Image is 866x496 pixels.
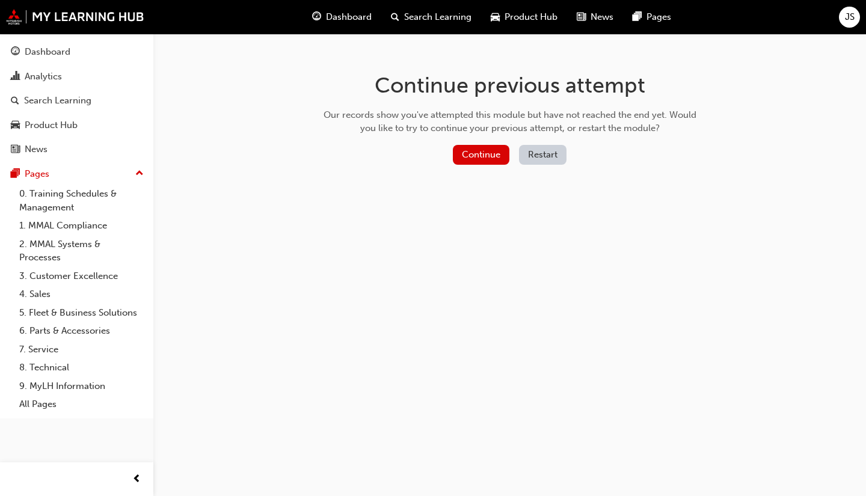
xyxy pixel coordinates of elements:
span: guage-icon [312,10,321,25]
h1: Continue previous attempt [319,72,701,99]
span: guage-icon [11,47,20,58]
a: guage-iconDashboard [302,5,381,29]
button: Pages [5,163,149,185]
button: Restart [519,145,567,165]
a: Dashboard [5,41,149,63]
a: 3. Customer Excellence [14,267,149,286]
a: 9. MyLH Information [14,377,149,396]
a: 6. Parts & Accessories [14,322,149,340]
div: Analytics [25,70,62,84]
span: chart-icon [11,72,20,82]
div: Dashboard [25,45,70,59]
span: prev-icon [132,472,141,487]
a: news-iconNews [567,5,623,29]
button: Continue [453,145,509,165]
span: search-icon [391,10,399,25]
a: News [5,138,149,161]
a: All Pages [14,395,149,414]
span: news-icon [11,144,20,155]
a: Analytics [5,66,149,88]
img: mmal [6,9,144,25]
button: JS [839,7,860,28]
span: Dashboard [326,10,372,24]
div: Our records show you've attempted this module but have not reached the end yet. Would you like to... [319,108,701,135]
span: News [591,10,613,24]
span: Search Learning [404,10,471,24]
a: 4. Sales [14,285,149,304]
a: car-iconProduct Hub [481,5,567,29]
a: 5. Fleet & Business Solutions [14,304,149,322]
a: 1. MMAL Compliance [14,216,149,235]
a: pages-iconPages [623,5,681,29]
a: Product Hub [5,114,149,136]
span: pages-icon [11,169,20,180]
div: News [25,142,48,156]
span: news-icon [577,10,586,25]
a: search-iconSearch Learning [381,5,481,29]
span: car-icon [491,10,500,25]
span: Pages [646,10,671,24]
span: search-icon [11,96,19,106]
span: up-icon [135,166,144,182]
div: Search Learning [24,94,91,108]
span: Product Hub [505,10,557,24]
a: Search Learning [5,90,149,112]
a: 8. Technical [14,358,149,377]
span: JS [845,10,855,24]
div: Product Hub [25,118,78,132]
a: 0. Training Schedules & Management [14,185,149,216]
a: 7. Service [14,340,149,359]
span: pages-icon [633,10,642,25]
div: Pages [25,167,49,181]
span: car-icon [11,120,20,131]
button: DashboardAnalyticsSearch LearningProduct HubNews [5,38,149,163]
a: 2. MMAL Systems & Processes [14,235,149,267]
